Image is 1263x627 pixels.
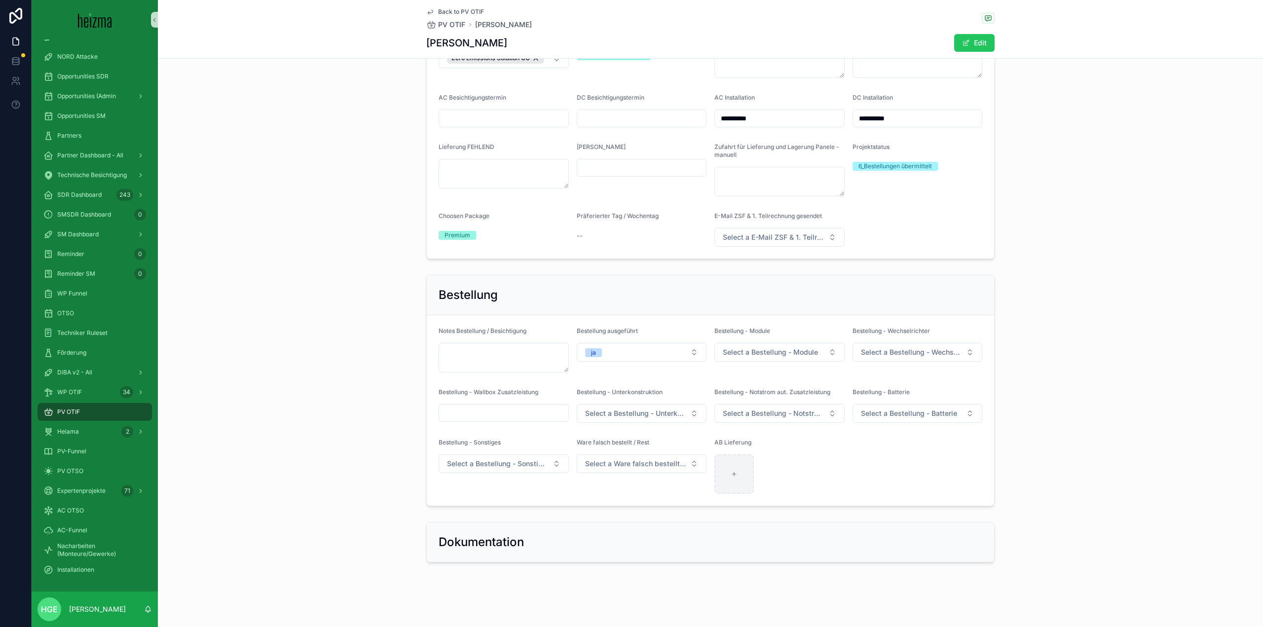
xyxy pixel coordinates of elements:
span: Technische Besichtigung [57,171,127,179]
span: AC-Funnel [57,526,87,534]
span: E-Mail ZSF & 1. Teilrechnung gesendet [714,212,822,220]
span: Reminder [57,250,84,258]
span: Partner Dashboard - All [57,151,123,159]
a: Back to PV OTIF [426,8,484,16]
span: PV-Funnel [57,447,86,455]
a: [PERSON_NAME] [475,20,532,30]
a: Techniker Ruleset [37,324,152,342]
a: Partners [37,127,152,145]
button: Select Button [439,454,569,473]
span: Lieferung FEHLEND [439,143,494,150]
span: PV OTSO [57,467,83,475]
span: PV OTIF [438,20,465,30]
span: Präferierter Tag / Wochentag [577,212,659,220]
span: Notes Bestellung / Besichtigung [439,327,526,334]
img: App logo [78,12,112,28]
button: Select Button [577,404,707,423]
a: WP Funnel [37,285,152,302]
h2: Bestellung [439,287,498,303]
span: Bestellung - Module [714,327,770,334]
button: Select Button [577,343,707,362]
div: 34 [120,386,133,398]
a: Technische Besichtigung [37,166,152,184]
span: SDR Dashboard [57,191,102,199]
span: Select a Bestellung - Wechselrichter [861,347,963,357]
div: ja [591,348,596,357]
a: Opportunities SDR [37,68,152,85]
span: Förderung [57,349,86,357]
span: WP OTIF [57,388,82,396]
div: 0 [134,268,146,280]
span: Bestellung - Notstrom aut. Zusatzleistung [714,388,830,396]
a: Reminder0 [37,245,152,263]
span: HGE [41,603,58,615]
a: AC OTSO [37,502,152,519]
div: 243 [116,189,133,201]
span: Select a Ware falsch bestellt / Rest [585,459,687,469]
div: scrollable content [32,39,158,591]
span: AC Installation [714,94,755,101]
span: Zufahrt für Lieferung und Lagerung Panele - manuell [714,143,839,158]
span: Back to PV OTIF [438,8,484,16]
span: AB Lieferung [714,439,751,446]
span: AC OTSO [57,507,84,515]
a: Förderung [37,344,152,362]
div: 6_Bestellungen übermittelt [858,162,932,171]
span: Nacharbeiten (Monteure/Gewerke) [57,542,142,558]
button: Select Button [853,404,983,423]
p: [PERSON_NAME] [69,604,126,614]
h1: [PERSON_NAME] [426,36,507,50]
a: Nacharbeiten (Monteure/Gewerke) [37,541,152,559]
a: Reminder SM0 [37,265,152,283]
div: 0 [134,248,146,260]
span: Bestellung - Wechselrichter [853,327,930,334]
button: Edit [954,34,995,52]
span: Heiama [57,428,79,436]
a: Partner Dashboard - All [37,147,152,164]
a: SDR Dashboard243 [37,186,152,204]
span: Projektstatus [853,143,890,150]
span: Opportunities SDR [57,73,109,80]
span: Select a Bestellung - Module [723,347,818,357]
span: SMSDR Dashboard [57,211,111,219]
span: DC Installation [853,94,893,101]
span: Select a Bestellung - Sonstiges [447,459,549,469]
span: Partners [57,132,81,140]
h2: Dokumentation [439,534,524,550]
span: DiBA v2 - All [57,369,92,376]
button: Select Button [714,404,845,423]
span: Bestellung ausgeführt [577,327,638,334]
span: [PERSON_NAME] [577,143,626,150]
div: Premium [445,231,470,240]
span: NORD Attacke [57,53,98,61]
span: Select a Bestellung - Notstrom aut. Zusatzleistung [723,408,824,418]
a: SM Dashboard [37,225,152,243]
a: Installationen [37,561,152,579]
a: Heiama2 [37,423,152,441]
a: Opportunities (Admin [37,87,152,105]
span: Bestellung - Batterie [853,388,910,396]
span: SM Dashboard [57,230,99,238]
span: Installationen [57,566,94,574]
div: 2 [121,426,133,438]
div: 71 [121,485,133,497]
button: Select Button [714,228,845,247]
span: Reminder SM [57,270,95,278]
span: PV OTIF [57,408,80,416]
span: Bestellung - Sonstiges [439,439,501,446]
a: AC-Funnel [37,521,152,539]
span: Select a E-Mail ZSF & 1. Teilrechnung gesendet [723,232,824,242]
span: Techniker Ruleset [57,329,108,337]
span: Select a Bestellung - Unterkonstruktion [585,408,687,418]
a: WP OTIF34 [37,383,152,401]
a: DiBA v2 - All [37,364,152,381]
span: OTSO [57,309,74,317]
a: OTSO [37,304,152,322]
span: Choosen Package [439,212,489,220]
span: Opportunities SM [57,112,106,120]
span: Select a Bestellung - Batterie [861,408,957,418]
span: Expertenprojekte [57,487,106,495]
span: AC Besichtigungstermin [439,94,506,101]
span: Ware falsch bestellt / Rest [577,439,649,446]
